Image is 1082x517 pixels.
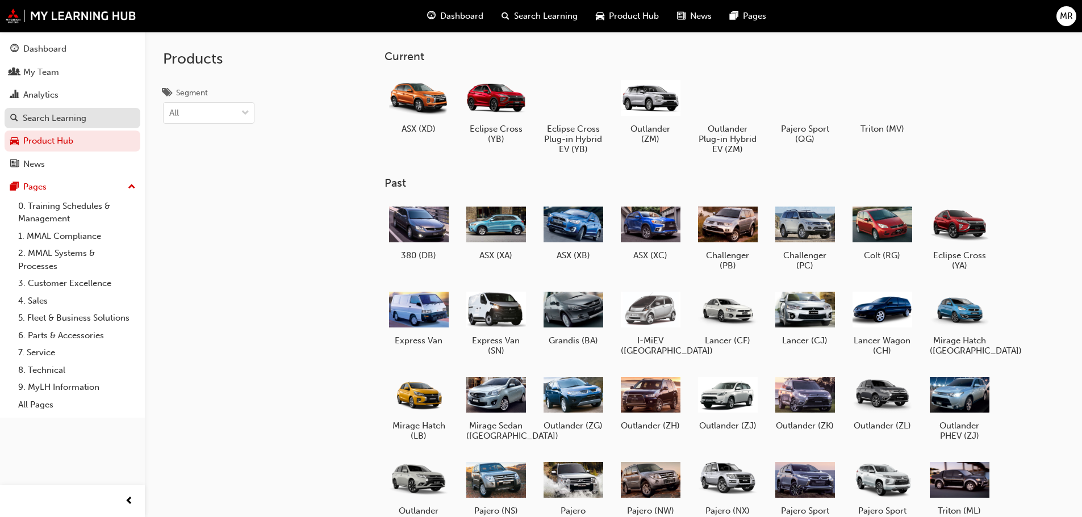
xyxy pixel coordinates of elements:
div: Analytics [23,89,59,102]
a: Express Van (SN) [462,284,530,360]
button: MR [1056,6,1076,26]
a: 3. Customer Excellence [14,275,140,292]
span: car-icon [10,136,19,146]
a: I-MiEV ([GEOGRAPHIC_DATA]) [616,284,684,360]
a: 380 (DB) [385,199,453,265]
h5: ASX (XA) [466,250,526,260]
h5: Challenger (PC) [775,250,835,271]
h5: Lancer (CJ) [775,335,835,346]
a: 8. Technical [14,362,140,379]
a: Challenger (PC) [771,199,839,275]
h3: Current [385,50,1030,63]
a: 1. MMAL Compliance [14,228,140,245]
span: pages-icon [10,182,19,192]
h5: Outlander PHEV (ZJ) [930,421,989,441]
h5: Pajero Sport (QG) [775,124,835,144]
a: ASX (XD) [385,72,453,138]
div: Dashboard [23,43,66,56]
span: Product Hub [609,10,659,23]
h5: Mirage Hatch ([GEOGRAPHIC_DATA]) [930,335,989,356]
h5: Mirage Sedan ([GEOGRAPHIC_DATA]) [466,421,526,441]
span: Pages [743,10,766,23]
span: Search Learning [514,10,578,23]
h5: ASX (XD) [389,124,449,134]
a: Outlander (ZJ) [694,369,762,435]
h5: Outlander Plug-in Hybrid EV (ZM) [698,124,758,154]
h2: Products [163,50,254,68]
h3: Past [385,176,1030,190]
h5: Pajero (NS) [466,506,526,516]
a: search-iconSearch Learning [492,5,587,28]
a: Mirage Sedan ([GEOGRAPHIC_DATA]) [462,369,530,445]
span: MR [1060,10,1073,23]
h5: Outlander (ZG) [544,421,603,431]
div: Search Learning [23,112,86,125]
a: Eclipse Cross (YB) [462,72,530,148]
a: Outlander (ZG) [539,369,607,435]
span: guage-icon [10,44,19,54]
a: Pajero Sport (QG) [771,72,839,148]
span: chart-icon [10,90,19,100]
a: ASX (XB) [539,199,607,265]
a: Challenger (PB) [694,199,762,275]
h5: Eclipse Cross (YB) [466,124,526,144]
a: Outlander (ZH) [616,369,684,435]
span: down-icon [241,106,249,121]
div: My Team [23,66,59,79]
h5: ASX (XB) [544,250,603,260]
button: Pages [5,176,140,197]
h5: Pajero (NX) [698,506,758,516]
button: DashboardMy TeamAnalyticsSearch LearningProduct HubNews [5,36,140,176]
h5: I-MiEV ([GEOGRAPHIC_DATA]) [621,335,680,356]
a: Mirage Hatch ([GEOGRAPHIC_DATA]) [925,284,993,360]
a: 7. Service [14,344,140,362]
h5: Pajero (NW) [621,506,680,516]
a: Grandis (BA) [539,284,607,350]
h5: Challenger (PB) [698,250,758,271]
a: 4. Sales [14,292,140,310]
div: Segment [176,87,208,99]
a: Outlander Plug-in Hybrid EV (ZM) [694,72,762,158]
a: pages-iconPages [721,5,775,28]
img: mmal [6,9,136,23]
a: ASX (XC) [616,199,684,265]
h5: Mirage Hatch (LB) [389,421,449,441]
a: Colt (RG) [848,199,916,265]
a: Lancer Wagon (CH) [848,284,916,360]
h5: Lancer (CF) [698,335,758,346]
span: news-icon [10,159,19,170]
a: My Team [5,62,140,83]
span: pages-icon [730,9,738,23]
span: search-icon [10,114,18,124]
span: guage-icon [427,9,436,23]
span: tags-icon [163,89,172,99]
div: All [169,107,179,120]
a: 2. MMAL Systems & Processes [14,245,140,275]
a: Express Van [385,284,453,350]
span: Dashboard [440,10,483,23]
a: Dashboard [5,39,140,60]
span: news-icon [677,9,686,23]
h5: ASX (XC) [621,250,680,260]
a: news-iconNews [668,5,721,28]
h5: Eclipse Cross Plug-in Hybrid EV (YB) [544,124,603,154]
a: guage-iconDashboard [418,5,492,28]
div: Pages [23,180,47,194]
h5: Triton (ML) [930,506,989,516]
a: Triton (MV) [848,72,916,138]
a: ASX (XA) [462,199,530,265]
a: 0. Training Schedules & Management [14,197,140,228]
a: Lancer (CF) [694,284,762,350]
span: people-icon [10,68,19,78]
a: 9. MyLH Information [14,379,140,396]
h5: Triton (MV) [853,124,912,134]
h5: 380 (DB) [389,250,449,260]
a: Outlander (ZK) [771,369,839,435]
h5: Outlander (ZH) [621,421,680,431]
span: car-icon [596,9,604,23]
h5: Express Van [389,335,449,346]
h5: Express Van (SN) [466,335,526,356]
a: News [5,154,140,175]
a: Outlander (ZM) [616,72,684,148]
